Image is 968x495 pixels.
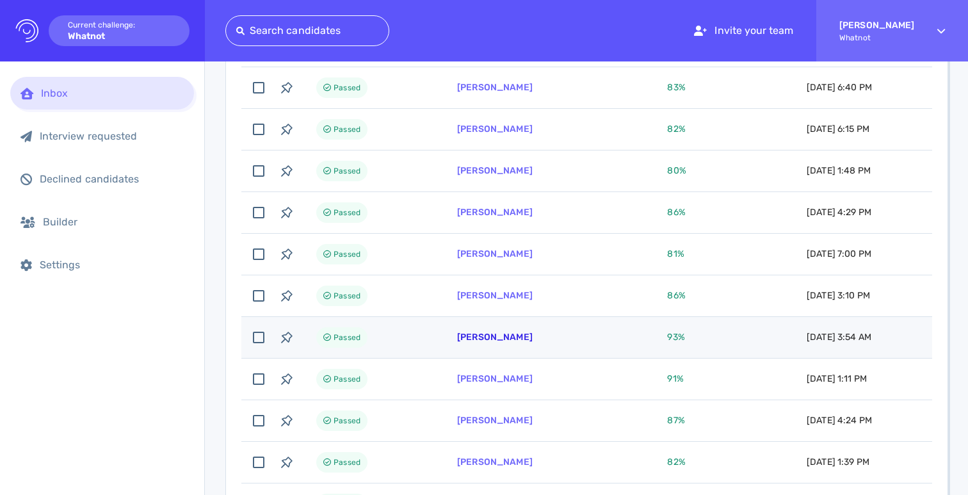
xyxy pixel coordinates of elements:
[839,20,914,31] strong: [PERSON_NAME]
[334,80,360,95] span: Passed
[807,207,871,218] span: [DATE] 4:29 PM
[457,82,533,93] a: [PERSON_NAME]
[667,248,684,259] span: 81 %
[457,457,533,467] a: [PERSON_NAME]
[40,173,184,185] div: Declined candidates
[40,130,184,142] div: Interview requested
[667,373,683,384] span: 91 %
[667,124,685,134] span: 82 %
[667,165,686,176] span: 80 %
[807,165,871,176] span: [DATE] 1:48 PM
[41,87,184,99] div: Inbox
[457,332,533,343] a: [PERSON_NAME]
[334,371,360,387] span: Passed
[807,457,869,467] span: [DATE] 1:39 PM
[667,207,685,218] span: 86 %
[334,247,360,262] span: Passed
[457,415,533,426] a: [PERSON_NAME]
[334,122,360,137] span: Passed
[667,332,684,343] span: 93 %
[334,205,360,220] span: Passed
[807,82,872,93] span: [DATE] 6:40 PM
[334,330,360,345] span: Passed
[667,415,684,426] span: 87 %
[807,290,870,301] span: [DATE] 3:10 PM
[43,216,184,228] div: Builder
[807,332,871,343] span: [DATE] 3:54 AM
[334,163,360,179] span: Passed
[807,248,871,259] span: [DATE] 7:00 PM
[334,288,360,304] span: Passed
[667,82,685,93] span: 83 %
[807,373,867,384] span: [DATE] 1:11 PM
[807,415,872,426] span: [DATE] 4:24 PM
[667,457,685,467] span: 82 %
[334,413,360,428] span: Passed
[457,290,533,301] a: [PERSON_NAME]
[457,165,533,176] a: [PERSON_NAME]
[807,124,869,134] span: [DATE] 6:15 PM
[457,248,533,259] a: [PERSON_NAME]
[457,373,533,384] a: [PERSON_NAME]
[334,455,360,470] span: Passed
[839,33,914,42] span: Whatnot
[40,259,184,271] div: Settings
[457,207,533,218] a: [PERSON_NAME]
[457,124,533,134] a: [PERSON_NAME]
[667,290,685,301] span: 86 %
